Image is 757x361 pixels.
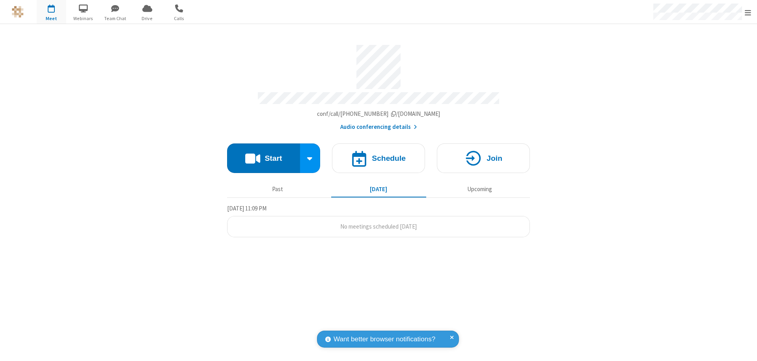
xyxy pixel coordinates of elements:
[12,6,24,18] img: QA Selenium DO NOT DELETE OR CHANGE
[334,334,435,344] span: Want better browser notifications?
[372,154,406,162] h4: Schedule
[230,182,325,197] button: Past
[317,110,440,117] span: Copy my meeting room link
[340,123,417,132] button: Audio conferencing details
[227,39,530,132] section: Account details
[432,182,527,197] button: Upcoming
[227,143,300,173] button: Start
[101,15,130,22] span: Team Chat
[331,182,426,197] button: [DATE]
[164,15,194,22] span: Calls
[340,223,417,230] span: No meetings scheduled [DATE]
[437,143,530,173] button: Join
[37,15,66,22] span: Meet
[227,204,530,238] section: Today's Meetings
[227,205,267,212] span: [DATE] 11:09 PM
[132,15,162,22] span: Drive
[332,143,425,173] button: Schedule
[317,110,440,119] button: Copy my meeting room linkCopy my meeting room link
[300,143,321,173] div: Start conference options
[487,154,502,162] h4: Join
[265,154,282,162] h4: Start
[69,15,98,22] span: Webinars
